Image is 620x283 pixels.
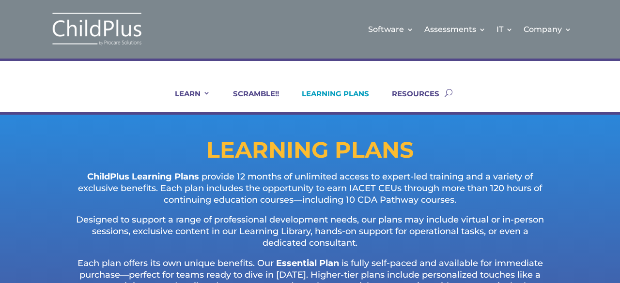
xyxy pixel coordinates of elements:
h1: LEARNING PLANS [31,139,589,166]
p: provide 12 months of unlimited access to expert-led training and a variety of exclusive benefits.... [70,171,550,214]
a: LEARN [163,89,210,112]
a: IT [496,10,513,49]
a: Company [524,10,572,49]
a: Software [368,10,414,49]
strong: Essential Plan [276,258,339,268]
a: LEARNING PLANS [290,89,369,112]
a: RESOURCES [380,89,439,112]
p: Designed to support a range of professional development needs, our plans may include virtual or i... [70,214,550,257]
a: SCRAMBLE!! [221,89,279,112]
strong: ChildPlus Learning Plans [87,171,199,182]
a: Assessments [424,10,486,49]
